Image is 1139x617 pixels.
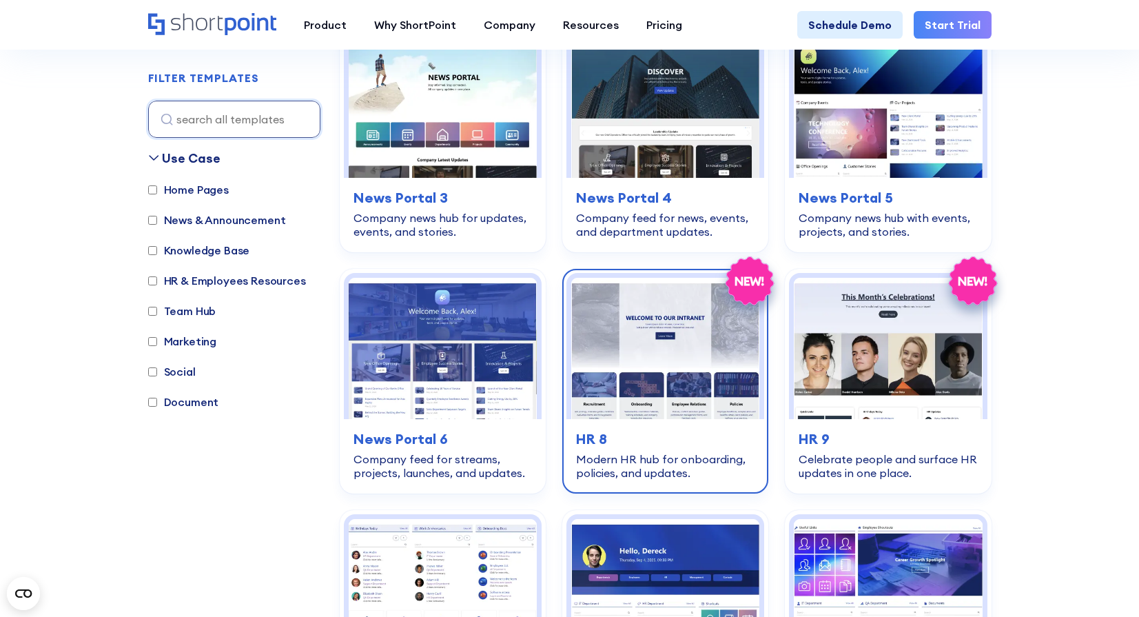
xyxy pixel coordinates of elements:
div: Use Case [162,149,220,168]
img: HR 9 – HR Template: Celebrate people and surface HR updates in one place. [794,278,982,419]
a: Home [148,13,276,37]
div: Resources [563,17,619,33]
div: Why ShortPoint [374,17,456,33]
a: News Portal 5 – Intranet Company News Template: Company news hub with events, projects, and stori... [785,27,991,252]
div: Company [484,17,535,33]
div: Company feed for news, events, and department updates. [576,211,755,239]
h2: FILTER TEMPLATES [148,72,259,85]
a: Company [470,11,549,39]
a: HR 9 – HR Template: Celebrate people and surface HR updates in one place.HR 9Celebrate people and... [785,269,991,494]
img: News Portal 6 – Sharepoint Company Feed: Company feed for streams, projects, launches, and updates. [349,278,537,419]
button: Open CMP widget [7,577,40,610]
input: search all templates [148,101,320,138]
div: Modern HR hub for onboarding, policies, and updates. [576,452,755,480]
a: News Portal 6 – Sharepoint Company Feed: Company feed for streams, projects, launches, and update... [340,269,546,494]
img: News Portal 3 – SharePoint Newsletter Template: Company news hub for updates, events, and stories. [349,36,537,177]
input: Marketing [148,337,157,346]
input: Social [148,367,157,376]
h3: News Portal 5 [799,188,977,208]
img: News Portal 4 – Intranet Feed Template: Company feed for news, events, and department updates. [571,36,759,177]
input: Team Hub [148,307,157,316]
a: News Portal 3 – SharePoint Newsletter Template: Company news hub for updates, events, and stories... [340,27,546,252]
label: Document [148,394,219,410]
h3: News Portal 3 [353,188,532,208]
input: Knowledge Base [148,246,157,255]
a: Schedule Demo [797,11,903,39]
div: Product [304,17,347,33]
h3: News Portal 6 [353,429,532,449]
img: HR 8 – SharePoint HR Template: Modern HR hub for onboarding, policies, and updates. [571,278,759,419]
label: News & Announcement [148,212,286,228]
a: HR 8 – SharePoint HR Template: Modern HR hub for onboarding, policies, and updates.HR 8Modern HR ... [562,269,768,494]
h3: HR 9 [799,429,977,449]
label: Team Hub [148,303,216,319]
input: HR & Employees Resources [148,276,157,285]
a: Start Trial [914,11,992,39]
div: Pricing [646,17,682,33]
div: Celebrate people and surface HR updates in one place. [799,452,977,480]
img: News Portal 5 – Intranet Company News Template: Company news hub with events, projects, and stories. [794,36,982,177]
input: Document [148,398,157,407]
div: Company news hub for updates, events, and stories. [353,211,532,239]
iframe: Chat Widget [1070,551,1139,617]
label: HR & Employees Resources [148,272,306,289]
label: Home Pages [148,181,229,198]
label: Knowledge Base [148,242,250,259]
a: Why ShortPoint [360,11,470,39]
div: Company feed for streams, projects, launches, and updates. [353,452,532,480]
h3: News Portal 4 [576,188,755,208]
input: News & Announcement [148,216,157,225]
label: Social [148,363,196,380]
label: Marketing [148,333,217,350]
h3: HR 8 [576,429,755,449]
a: Resources [549,11,633,39]
div: Company news hub with events, projects, and stories. [799,211,977,239]
a: Pricing [633,11,696,39]
input: Home Pages [148,185,157,194]
a: News Portal 4 – Intranet Feed Template: Company feed for news, events, and department updates.New... [562,27,768,252]
a: Product [290,11,360,39]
